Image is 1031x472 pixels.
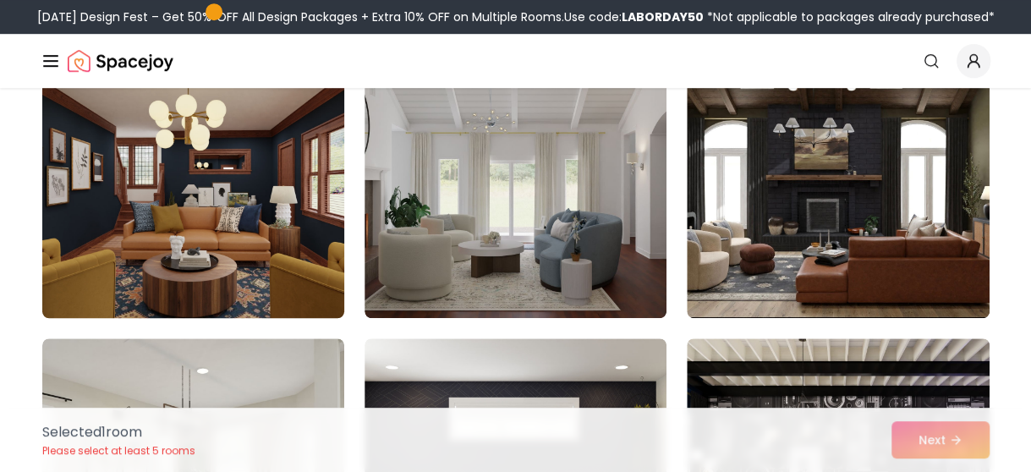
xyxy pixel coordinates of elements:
div: [DATE] Design Fest – Get 50% OFF All Design Packages + Extra 10% OFF on Multiple Rooms. [37,8,995,25]
span: *Not applicable to packages already purchased* [704,8,995,25]
p: Selected 1 room [42,422,195,442]
nav: Global [41,34,990,88]
img: Room room-6 [687,47,989,318]
p: Please select at least 5 rooms [42,444,195,458]
span: Use code: [564,8,704,25]
img: Room room-4 [35,41,352,325]
b: LABORDAY50 [622,8,704,25]
img: Room room-5 [365,47,666,318]
img: Spacejoy Logo [68,44,173,78]
a: Spacejoy [68,44,173,78]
